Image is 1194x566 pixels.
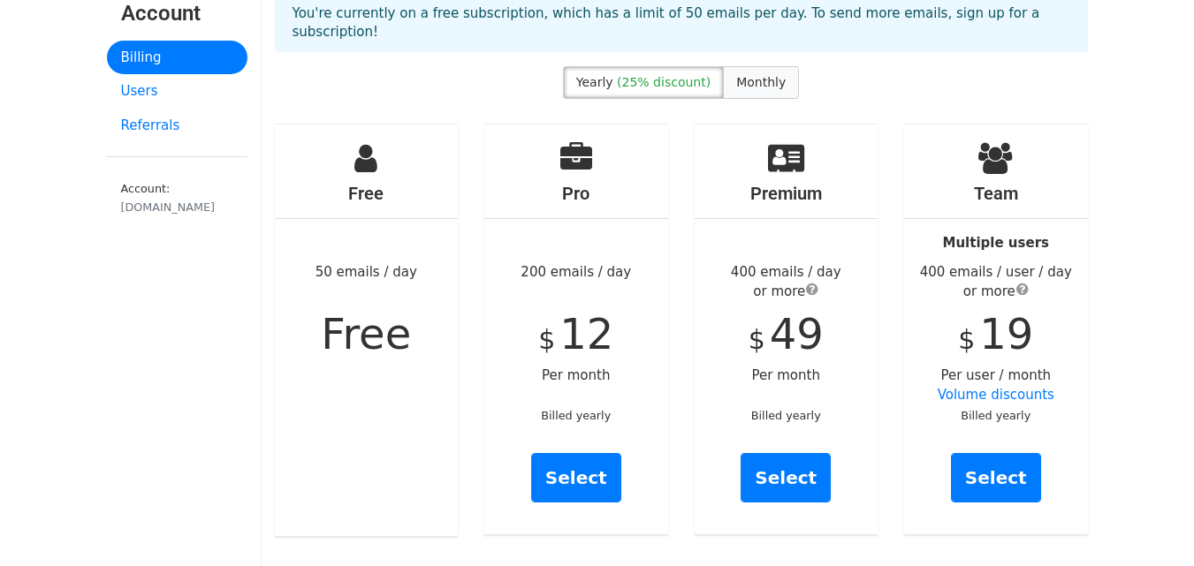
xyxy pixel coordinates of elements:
span: $ [538,324,555,355]
a: Billing [107,41,247,75]
span: Monthly [736,75,786,89]
div: 50 emails / day [275,125,459,536]
small: Account: [121,182,233,215]
span: 12 [559,309,613,358]
h3: Account [121,1,233,26]
div: Per user / month [904,125,1088,534]
span: Free [321,309,411,358]
a: Referrals [107,109,247,143]
span: (25% discount) [617,75,711,89]
small: Billed yearly [961,409,1030,422]
small: Billed yearly [751,409,821,422]
span: 19 [979,309,1033,358]
strong: Multiple users [943,235,1049,251]
div: Per month [695,125,878,534]
span: 49 [770,309,824,358]
span: $ [958,324,975,355]
div: 200 emails / day Per month [484,125,668,534]
h4: Team [904,183,1088,204]
a: Users [107,74,247,109]
a: Volume discounts [938,387,1054,403]
h4: Free [275,183,459,204]
div: 400 emails / user / day or more [904,262,1088,302]
h4: Pro [484,183,668,204]
p: You're currently on a free subscription, which has a limit of 50 emails per day. To send more ema... [293,4,1070,42]
span: Yearly [576,75,613,89]
span: $ [749,324,765,355]
a: Select [531,453,621,502]
small: Billed yearly [541,409,611,422]
div: 400 emails / day or more [695,262,878,302]
div: [DOMAIN_NAME] [121,199,233,215]
a: Select [951,453,1041,502]
h4: Premium [695,183,878,204]
a: Select [741,453,831,502]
